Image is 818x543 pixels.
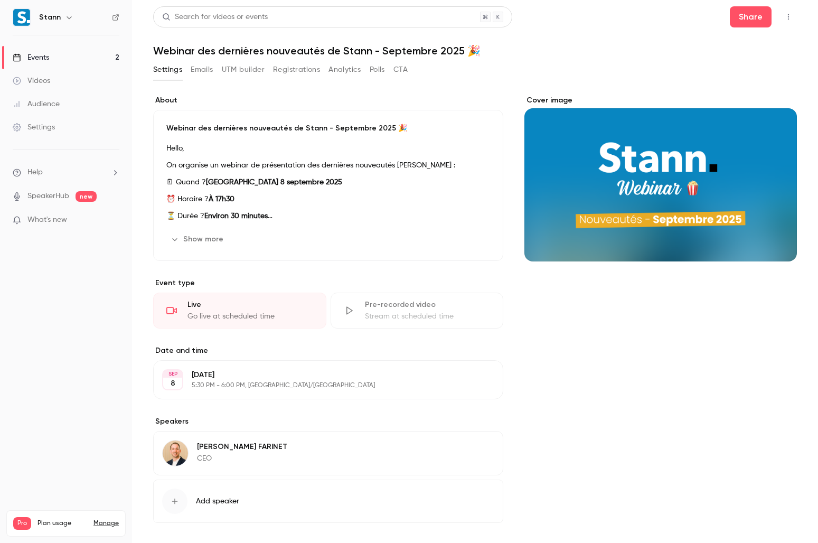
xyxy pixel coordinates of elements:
label: Cover image [524,95,797,106]
h1: Webinar des dernières nouveautés de Stann - Septembre 2025 🎉 [153,44,797,57]
iframe: Noticeable Trigger [107,216,119,225]
div: LiveGo live at scheduled time [153,293,326,329]
p: Webinar des dernières nouveautés de Stann - Septembre 2025 🎉 [166,123,490,134]
span: Help [27,167,43,178]
div: Pre-recorded videoStream at scheduled time [331,293,504,329]
a: SpeakerHub [27,191,69,202]
span: Plan usage [37,519,87,528]
div: Events [13,52,49,63]
div: Settings [13,122,55,133]
button: Polls [370,61,385,78]
p: 8 [171,378,175,389]
img: Stann [13,9,30,26]
button: Analytics [328,61,361,78]
button: Emails [191,61,213,78]
div: Stream at scheduled time [365,311,491,322]
div: Videos [13,76,50,86]
button: CTA [393,61,408,78]
label: Speakers [153,416,503,427]
img: Rémy FARINET [163,441,188,466]
button: Show more [166,231,230,248]
p: On organise un webinar de présentation des dernières nouveautés [PERSON_NAME] : [166,159,490,172]
p: ⏰ Horaire ? [166,193,490,205]
p: CEO [197,453,287,464]
p: Hello, [166,142,490,155]
button: Registrations [273,61,320,78]
p: [DATE] [192,370,447,380]
div: Audience [13,99,60,109]
div: SEP [163,370,182,378]
p: 🗓 Quand ? [166,176,490,189]
button: Share [730,6,772,27]
li: help-dropdown-opener [13,167,119,178]
span: new [76,191,97,202]
section: Cover image [524,95,797,261]
button: Settings [153,61,182,78]
button: UTM builder [222,61,265,78]
p: 5:30 PM - 6:00 PM, [GEOGRAPHIC_DATA]/[GEOGRAPHIC_DATA] [192,381,447,390]
strong: Environ 30 minutes [204,212,272,220]
p: Event type [153,278,503,288]
span: Pro [13,517,31,530]
div: Search for videos or events [162,12,268,23]
div: Pre-recorded video [365,299,491,310]
strong: À 17h30 [209,195,234,203]
label: About [153,95,503,106]
p: [PERSON_NAME] FARINET [197,442,287,452]
span: What's new [27,214,67,226]
h6: Stann [39,12,61,23]
div: Rémy FARINET[PERSON_NAME] FARINETCEO [153,431,503,475]
div: Go live at scheduled time [187,311,313,322]
p: ⏳ Durée ? [166,210,490,222]
span: Add speaker [196,496,239,507]
strong: [GEOGRAPHIC_DATA] 8 septembre 2025 [206,179,342,186]
a: Manage [93,519,119,528]
label: Date and time [153,345,503,356]
button: Add speaker [153,480,503,523]
div: Live [187,299,313,310]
